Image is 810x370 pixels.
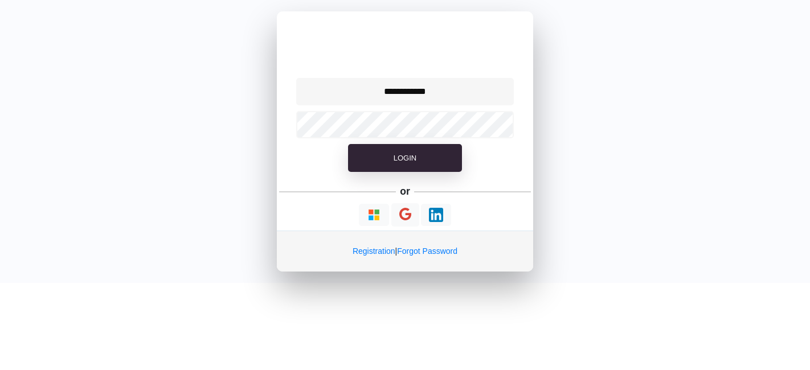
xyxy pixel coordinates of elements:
button: Login [348,144,462,172]
button: Continue With Google [391,203,419,227]
img: Loading... [429,208,443,222]
a: Forgot Password [397,246,457,256]
button: Continue With Microsoft Azure [359,204,389,226]
button: Continue With LinkedIn [421,204,451,226]
img: Loading... [367,208,381,222]
img: QPunch [341,23,469,64]
div: | [277,231,533,272]
h5: or [398,183,412,199]
a: Registration [353,246,395,256]
span: Login [394,154,416,162]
